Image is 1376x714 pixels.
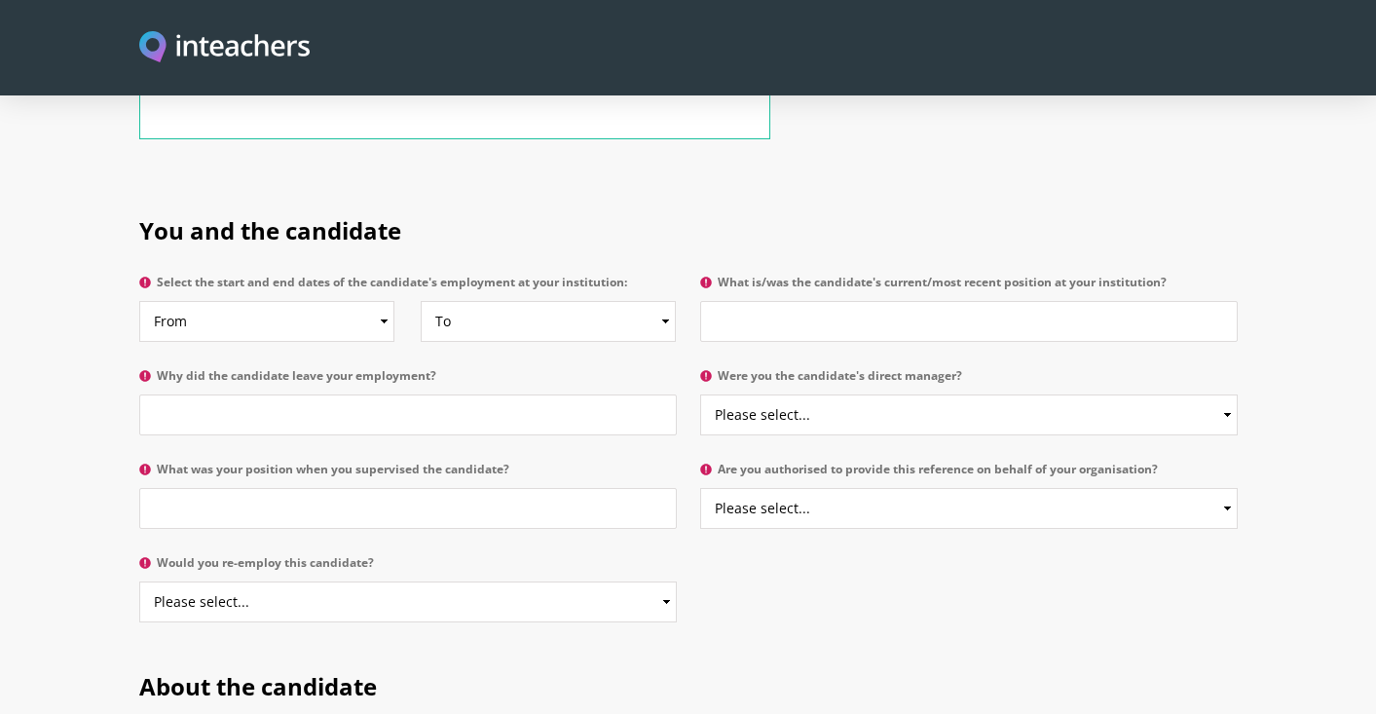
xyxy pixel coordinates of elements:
[139,670,377,702] span: About the candidate
[700,369,1238,395] label: Were you the candidate's direct manager?
[139,369,677,395] label: Why did the candidate leave your employment?
[139,556,677,582] label: Would you re-employ this candidate?
[139,463,677,488] label: What was your position when you supervised the candidate?
[139,31,311,65] a: Visit this site's homepage
[700,463,1238,488] label: Are you authorised to provide this reference on behalf of your organisation?
[139,214,401,246] span: You and the candidate
[700,276,1238,301] label: What is/was the candidate's current/most recent position at your institution?
[139,31,311,65] img: Inteachers
[139,276,677,301] label: Select the start and end dates of the candidate's employment at your institution:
